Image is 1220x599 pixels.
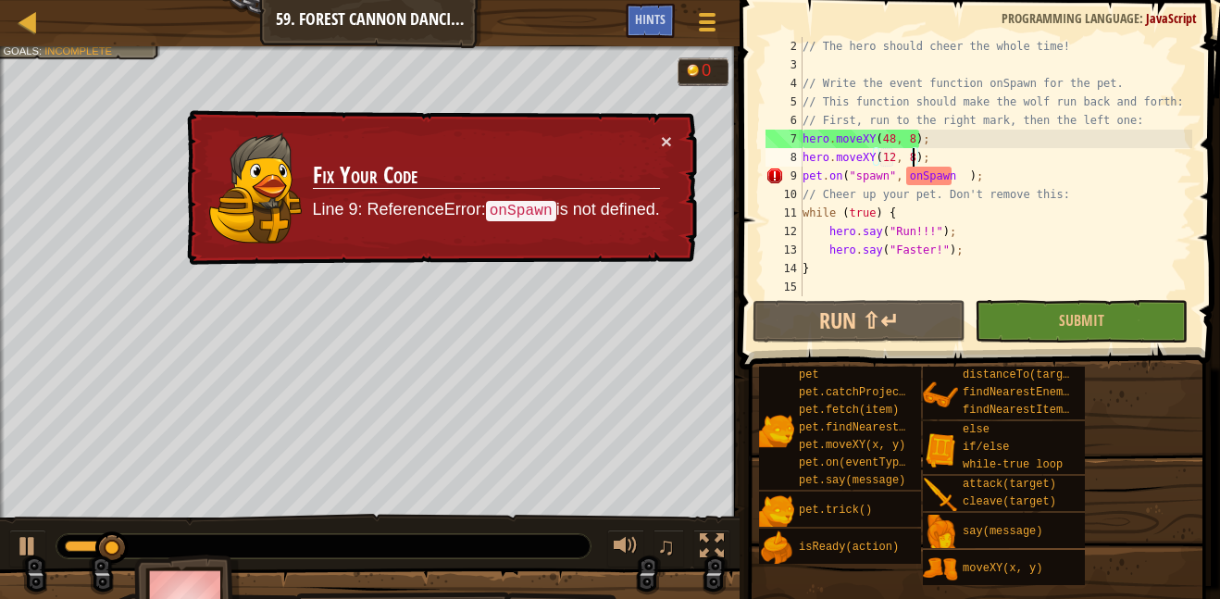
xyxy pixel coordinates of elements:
span: say(message) [963,525,1042,538]
span: pet [799,368,819,381]
button: Ctrl + P: Play [9,530,46,568]
div: 8 [766,148,803,167]
button: Submit [975,300,1188,343]
span: pet.findNearestByType(type) [799,421,978,434]
div: 11 [766,204,803,222]
span: pet.trick() [799,504,872,517]
img: portrait.png [923,378,958,413]
img: portrait.png [759,413,794,448]
span: cleave(target) [963,495,1056,508]
button: Toggle fullscreen [693,530,730,568]
button: Show game menu [684,4,730,47]
button: × [661,131,672,151]
code: onSpawn [486,201,556,221]
img: portrait.png [759,493,794,529]
img: duck_tharin2.png [209,132,302,243]
span: isReady(action) [799,541,899,554]
img: portrait.png [923,552,958,587]
span: pet.on(eventType, handler) [799,456,972,469]
span: moveXY(x, y) [963,562,1042,575]
img: portrait.png [923,515,958,550]
div: 9 [766,167,803,185]
button: ♫ [654,530,685,568]
span: distanceTo(target) [963,368,1083,381]
span: JavaScript [1146,9,1197,27]
div: 3 [766,56,803,74]
span: Hints [635,10,666,28]
div: 0 [702,62,720,79]
h3: Fix Your Code [313,163,660,189]
span: Submit [1059,310,1104,331]
div: 6 [766,111,803,130]
span: : [1139,9,1146,27]
span: Programming language [1002,9,1139,27]
div: 7 [766,130,803,148]
button: Adjust volume [607,530,644,568]
span: pet.catchProjectile(arrow) [799,386,972,399]
img: portrait.png [759,530,794,566]
p: Line 9: ReferenceError: is not defined. [313,198,660,222]
span: while-true loop [963,458,1063,471]
span: pet.say(message) [799,474,905,487]
span: findNearestEnemy() [963,386,1083,399]
img: portrait.png [923,478,958,513]
div: 13 [766,241,803,259]
div: 10 [766,185,803,204]
div: 14 [766,259,803,278]
span: pet.fetch(item) [799,404,899,417]
div: 2 [766,37,803,56]
button: Run ⇧↵ [753,300,965,343]
div: 4 [766,74,803,93]
img: portrait.png [923,432,958,468]
div: 5 [766,93,803,111]
span: pet.moveXY(x, y) [799,439,905,452]
span: if/else [963,441,1009,454]
span: else [963,423,990,436]
span: findNearestItem() [963,404,1076,417]
span: ♫ [657,532,676,560]
span: attack(target) [963,478,1056,491]
div: Team 'humans' has 0 gold. [678,57,729,86]
div: 12 [766,222,803,241]
div: 15 [766,278,803,296]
